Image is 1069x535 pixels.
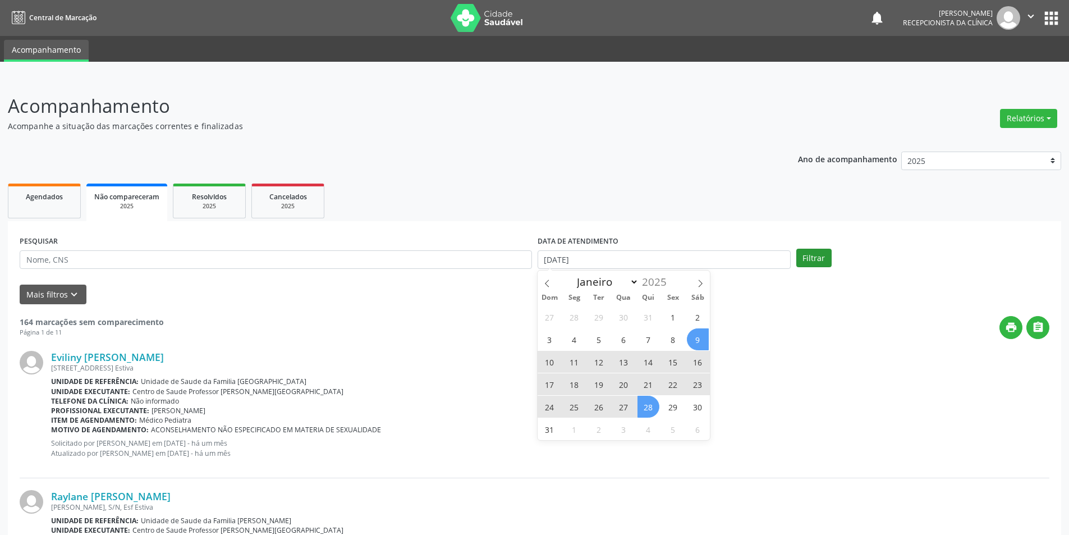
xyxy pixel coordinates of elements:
label: PESQUISAR [20,233,58,250]
span: Julho 31, 2025 [637,306,659,328]
div: [STREET_ADDRESS] Estiva [51,363,1049,373]
b: Item de agendamento: [51,415,137,425]
span: Sáb [685,294,710,301]
span: Julho 30, 2025 [613,306,635,328]
span: Agendados [26,192,63,202]
a: Acompanhamento [4,40,89,62]
a: Raylane [PERSON_NAME] [51,490,171,502]
span: Setembro 2, 2025 [588,418,610,440]
span: Cancelados [269,192,307,202]
span: Seg [562,294,586,301]
button: Filtrar [796,249,832,268]
span: Agosto 5, 2025 [588,328,610,350]
input: Nome, CNS [20,250,532,269]
div: Página 1 de 11 [20,328,164,337]
span: Julho 28, 2025 [563,306,585,328]
input: Selecione um intervalo [538,250,791,269]
p: Solicitado por [PERSON_NAME] em [DATE] - há um mês Atualizado por [PERSON_NAME] em [DATE] - há um... [51,438,1049,458]
span: Setembro 4, 2025 [637,418,659,440]
span: Agosto 20, 2025 [613,373,635,395]
b: Unidade executante: [51,387,130,396]
span: Agosto 15, 2025 [662,351,684,373]
b: Profissional executante: [51,406,149,415]
span: Agosto 23, 2025 [687,373,709,395]
span: Setembro 6, 2025 [687,418,709,440]
strong: 164 marcações sem comparecimento [20,317,164,327]
p: Ano de acompanhamento [798,152,897,166]
span: Qui [636,294,660,301]
span: Agosto 4, 2025 [563,328,585,350]
div: 2025 [94,202,159,211]
span: Setembro 1, 2025 [563,418,585,440]
div: 2025 [181,202,237,211]
span: Agosto 27, 2025 [613,396,635,418]
b: Unidade de referência: [51,516,139,525]
span: Agosto 21, 2025 [637,373,659,395]
button:  [1026,316,1049,339]
span: Agosto 22, 2025 [662,373,684,395]
div: [PERSON_NAME] [903,8,993,18]
i:  [1032,321,1044,333]
label: DATA DE ATENDIMENTO [538,233,618,250]
span: Unidade de Saude da Familia [PERSON_NAME] [141,516,291,525]
span: Agosto 13, 2025 [613,351,635,373]
img: img [997,6,1020,30]
span: Médico Pediatra [139,415,191,425]
span: Centro de Saude Professor [PERSON_NAME][GEOGRAPHIC_DATA] [132,525,343,535]
span: Agosto 26, 2025 [588,396,610,418]
p: Acompanhamento [8,92,745,120]
span: Agosto 25, 2025 [563,396,585,418]
select: Month [572,274,639,290]
span: ACONSELHAMENTO NÃO ESPECIFICADO EM MATERIA DE SEXUALIDADE [151,425,381,435]
b: Motivo de agendamento: [51,425,149,435]
span: Unidade de Saude da Familia [GEOGRAPHIC_DATA] [141,377,306,386]
span: Julho 27, 2025 [539,306,561,328]
b: Unidade de referência: [51,377,139,386]
div: [PERSON_NAME], S/N, Esf Estiva [51,502,1049,512]
span: Agosto 12, 2025 [588,351,610,373]
span: Setembro 3, 2025 [613,418,635,440]
span: Qua [611,294,636,301]
span: Agosto 29, 2025 [662,396,684,418]
img: img [20,351,43,374]
span: Agosto 17, 2025 [539,373,561,395]
span: Agosto 10, 2025 [539,351,561,373]
span: Centro de Saude Professor [PERSON_NAME][GEOGRAPHIC_DATA] [132,387,343,396]
span: Julho 29, 2025 [588,306,610,328]
i: print [1005,321,1017,333]
span: Agosto 16, 2025 [687,351,709,373]
i: keyboard_arrow_down [68,289,80,301]
span: Agosto 30, 2025 [687,396,709,418]
span: Ter [586,294,611,301]
a: Eviliny [PERSON_NAME] [51,351,164,363]
span: Agosto 9, 2025 [687,328,709,350]
button: Relatórios [1000,109,1057,128]
b: Unidade executante: [51,525,130,535]
b: Telefone da clínica: [51,396,129,406]
span: Agosto 28, 2025 [637,396,659,418]
span: Dom [538,294,562,301]
span: Agosto 14, 2025 [637,351,659,373]
span: Recepcionista da clínica [903,18,993,28]
button: notifications [869,10,885,26]
p: Acompanhe a situação das marcações correntes e finalizadas [8,120,745,132]
span: [PERSON_NAME] [152,406,205,415]
span: Agosto 1, 2025 [662,306,684,328]
span: Setembro 5, 2025 [662,418,684,440]
span: Agosto 18, 2025 [563,373,585,395]
span: Agosto 11, 2025 [563,351,585,373]
span: Agosto 6, 2025 [613,328,635,350]
span: Não informado [131,396,179,406]
i:  [1025,10,1037,22]
button: apps [1042,8,1061,28]
span: Resolvidos [192,192,227,202]
span: Agosto 31, 2025 [539,418,561,440]
button:  [1020,6,1042,30]
a: Central de Marcação [8,8,97,27]
span: Agosto 2, 2025 [687,306,709,328]
button: print [999,316,1022,339]
span: Agosto 8, 2025 [662,328,684,350]
div: 2025 [260,202,316,211]
span: Sex [660,294,685,301]
span: Agosto 19, 2025 [588,373,610,395]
